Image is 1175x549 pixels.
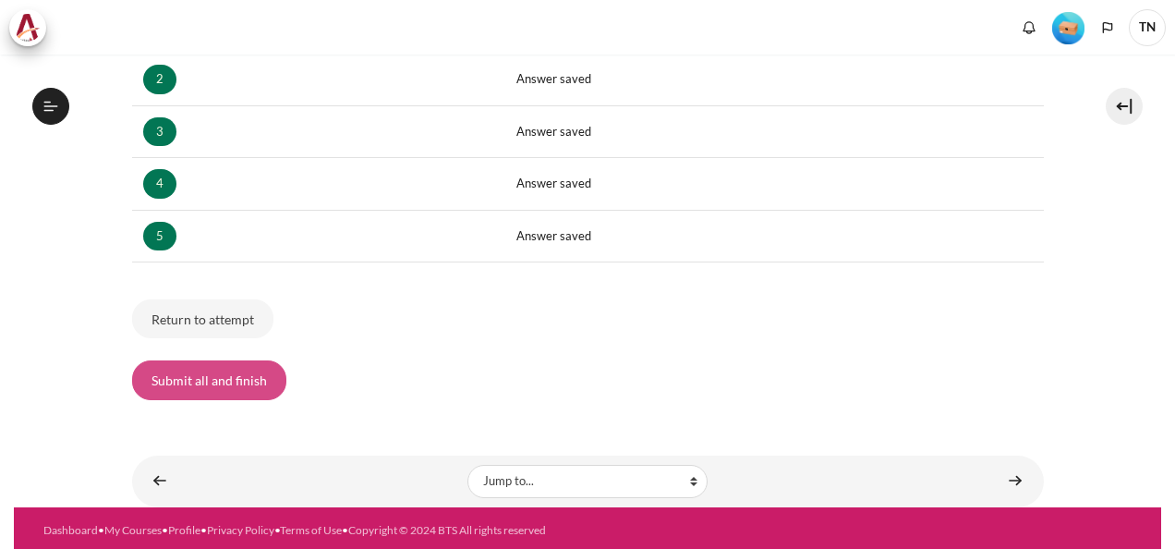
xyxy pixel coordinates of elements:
[104,523,162,537] a: My Courses
[143,169,176,199] a: 4
[1129,9,1166,46] span: TN
[505,158,1043,211] td: Answer saved
[43,522,641,539] div: • • • • •
[143,222,176,251] a: 5
[1094,14,1121,42] button: Languages
[1129,9,1166,46] a: User menu
[505,105,1043,158] td: Answer saved
[1045,10,1092,44] a: Level #1
[141,463,178,499] a: ◄ Lesson 2 Summary
[505,54,1043,106] td: Answer saved
[1052,12,1084,44] img: Level #1
[15,14,41,42] img: Architeck
[9,9,55,46] a: Architeck Architeck
[997,463,1034,499] a: Lesson 2 STAR Application ►
[132,360,286,399] button: Submit all and finish
[43,523,98,537] a: Dashboard
[1015,14,1043,42] div: Show notification window with no new notifications
[143,117,176,147] a: 3
[280,523,342,537] a: Terms of Use
[132,299,273,338] button: Return to attempt
[143,65,176,94] a: 2
[348,523,546,537] a: Copyright © 2024 BTS All rights reserved
[1052,10,1084,44] div: Level #1
[505,210,1043,262] td: Answer saved
[168,523,200,537] a: Profile
[207,523,274,537] a: Privacy Policy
